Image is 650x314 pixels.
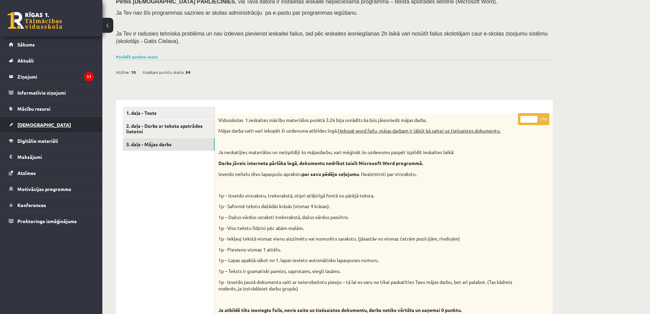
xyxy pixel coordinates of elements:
a: Digitālie materiāli [9,133,94,149]
p: 1p - Izveido jaunā dokumenta saiti ar neierobežotu pieeju – tā lai es varu ne tikai paskatīties T... [218,279,515,292]
span: Motivācijas programma [17,186,71,192]
legend: Maksājumi [17,149,94,165]
a: 3. daļa - Mājas darbs [123,138,215,151]
a: 1. daļa - Tests [123,107,215,119]
a: Ziņojumi11 [9,69,94,84]
p: 1p – Lapas apakšā sākot no 1. lapas ievieto automātisko lapaspuses numuru. [218,257,515,264]
p: Ja neskatījies materiālos un neizpildīji šo mājasdarbu, vari mēģināt šo uzdevumu paspēt izpildīt ... [218,149,515,156]
p: 1p – Dažus vārdus uzraksti treknrakstā, dažus vārdus pasvītro. [218,214,515,221]
a: Maksājumi [9,149,94,165]
span: Aktuāli [17,57,34,64]
span: 54 [186,67,190,77]
p: Izveido nelielu divu lapaspušu aprakstu . Neaizmirsti par virsrakstu. [218,171,515,178]
a: Rīgas 1. Tālmācības vidusskola [8,12,62,29]
body: Bagātinātā teksta redaktors, wiswyg-editor-user-answer-47433865679480 [7,7,323,14]
a: Konferences [9,197,94,213]
i: 11 [84,72,94,81]
a: [DEMOGRAPHIC_DATA] [9,117,94,133]
p: / 9p [518,113,549,125]
p: Mājas darba saiti vari iekopēt šī uzdevuma atbildes logā. [218,127,515,134]
span: 10 [131,67,136,77]
u: Nekopē word failu, mājas darbam ir jābūt kā saitei uz tiešsaistes dokumentu. [338,127,501,134]
p: 1p – Teksts ir gramatiski pareizs, saprotams, viegli lasāms. [218,268,515,275]
strong: par savu pēdējo ceļojumu [302,171,359,177]
p: 1p - Visu tekstu līdzini pēc abām malām. [218,225,515,232]
a: Proktoringa izmēģinājums [9,213,94,229]
a: Mācību resursi [9,101,94,117]
span: Ja Tev ir radusies tehniska problēma un nav izdevies pievienot ieskaitei failus, tad pēc ieskaite... [116,31,548,44]
a: Atzīmes [9,165,94,181]
span: Proktoringa izmēģinājums [17,218,77,224]
span: Konferences [17,202,46,208]
a: 2. daļa - Darbs ar teksta apstrādes lietotni [123,120,215,138]
span: Kopējais punktu skaits: [143,67,185,77]
p: Vidusskolas 1.ieskaites mācību materiālos punktā 3.26 bija norādīts ka būs jāiesniedz mājas darbs. [218,117,515,124]
strong: Darbs jāveic interneta pārlūka logā, dokumentu nedrīkst taisīt Microsoft Word programmā. [218,160,423,166]
strong: Ja atbildē tiks iesniegts fails, nevis saite uz tiešsaistes dokumentu, darbs netiks vērtēts un sa... [218,307,462,313]
a: Informatīvie ziņojumi [9,85,94,100]
span: Mācību resursi [17,106,50,112]
span: [DEMOGRAPHIC_DATA] [17,122,71,128]
p: 1p - Iekļauj tekstā vismaz vienu aizzīmētu vai numurētu sarakstu. (jāsastāv no vismaz četrām pozī... [218,235,515,242]
a: Aktuāli [9,53,94,68]
span: Sākums [17,41,35,47]
p: 1p – Izveido virsrakstu, treknrakstā, stipri atšķirīgā fontā no pārējā teksta. [218,192,515,199]
p: 1p - Saformē tekstu dažādās krāsās (vismaz 4 krāsas). [218,203,515,210]
span: Atzīme: [116,67,130,77]
span: Atzīmes [17,170,36,176]
a: Motivācijas programma [9,181,94,197]
p: 1p - Pievieno vismaz 1 attēlu. [218,246,515,253]
a: Parādīt punktu skalu [116,54,158,59]
legend: Informatīvie ziņojumi [17,85,94,100]
span: Ja Tev nav šīs programmas sazinies ar skolas administrāciju pa e-pastu par programmas iegūšanu. [116,10,358,16]
legend: Ziņojumi [17,69,94,84]
a: Sākums [9,37,94,52]
span: Digitālie materiāli [17,138,58,144]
